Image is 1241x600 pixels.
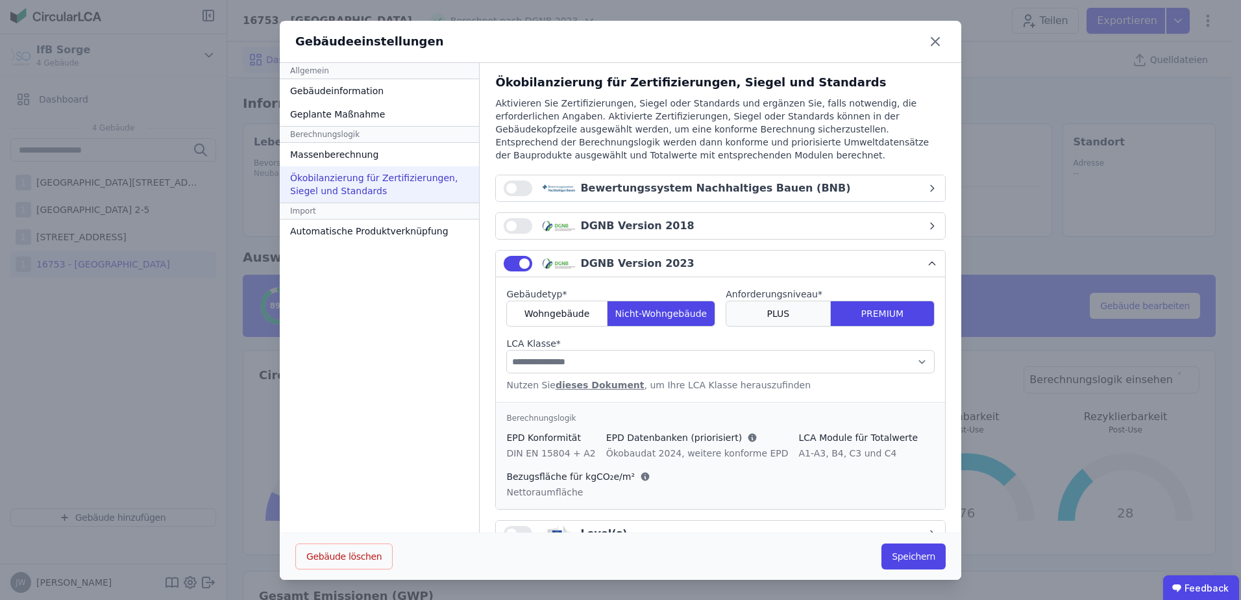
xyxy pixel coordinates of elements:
[280,79,479,103] div: Gebäudeinformation
[580,218,694,234] div: DGNB Version 2018
[280,219,479,243] div: Automatische Produktverknüpfung
[615,307,707,320] span: Nicht-Wohngebäude
[881,544,946,569] button: Speichern
[524,307,590,320] span: Wohngebäude
[799,447,918,460] div: A1-A3, B4, C3 und C4
[506,379,935,392] div: Nutzen Sie , um Ihre LCA Klasse herauszufinden
[543,256,575,271] img: dgnb_logo-x_03lAI3.svg
[495,97,946,175] div: Aktivieren Sie Zertifizierungen, Siegel oder Standards und ergänzen Sie, falls notwendig, die erf...
[280,103,479,126] div: Geplante Maßnahme
[295,32,444,51] div: Gebäudeeinstellungen
[861,307,904,320] span: PREMIUM
[280,166,479,203] div: Ökobilanzierung für Zertifizierungen, Siegel und Standards
[496,175,945,201] button: Bewertungssystem Nachhaltiges Bauen (BNB)
[496,521,945,547] button: Level(s)
[280,63,479,79] div: Allgemein
[506,337,935,350] label: audits.requiredField
[495,73,946,92] div: Ökobilanzierung für Zertifizierungen, Siegel und Standards
[280,126,479,143] div: Berechnungslogik
[606,447,789,460] div: Ökobaudat 2024, weitere konforme EPD
[295,544,393,569] button: Gebäude löschen
[799,431,918,444] div: LCA Module für Totalwerte
[556,380,645,390] a: dieses Dokument
[726,288,935,301] label: audits.requiredField
[543,218,575,234] img: dgnb_logo-x_03lAI3.svg
[506,486,650,499] div: Nettoraumfläche
[280,203,479,219] div: Import
[580,526,627,542] div: Level(s)
[496,251,945,277] button: DGNB Version 2023
[506,470,650,483] div: Bezugsfläche für kgCO₂e/m²
[767,307,790,320] span: PLUS
[606,431,742,444] span: EPD Datenbanken (priorisiert)
[506,288,715,301] label: audits.requiredField
[496,213,945,239] button: DGNB Version 2018
[543,181,575,196] img: bnb_logo-CNxcAojW.svg
[543,526,575,542] img: levels_logo-Bv5juQb_.svg
[506,431,595,444] div: EPD Konformität
[580,256,694,271] div: DGNB Version 2023
[506,413,935,423] div: Berechnungslogik
[580,181,850,196] div: Bewertungssystem Nachhaltiges Bauen (BNB)
[280,143,479,166] div: Massenberechnung
[506,447,595,460] div: DIN EN 15804 + A2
